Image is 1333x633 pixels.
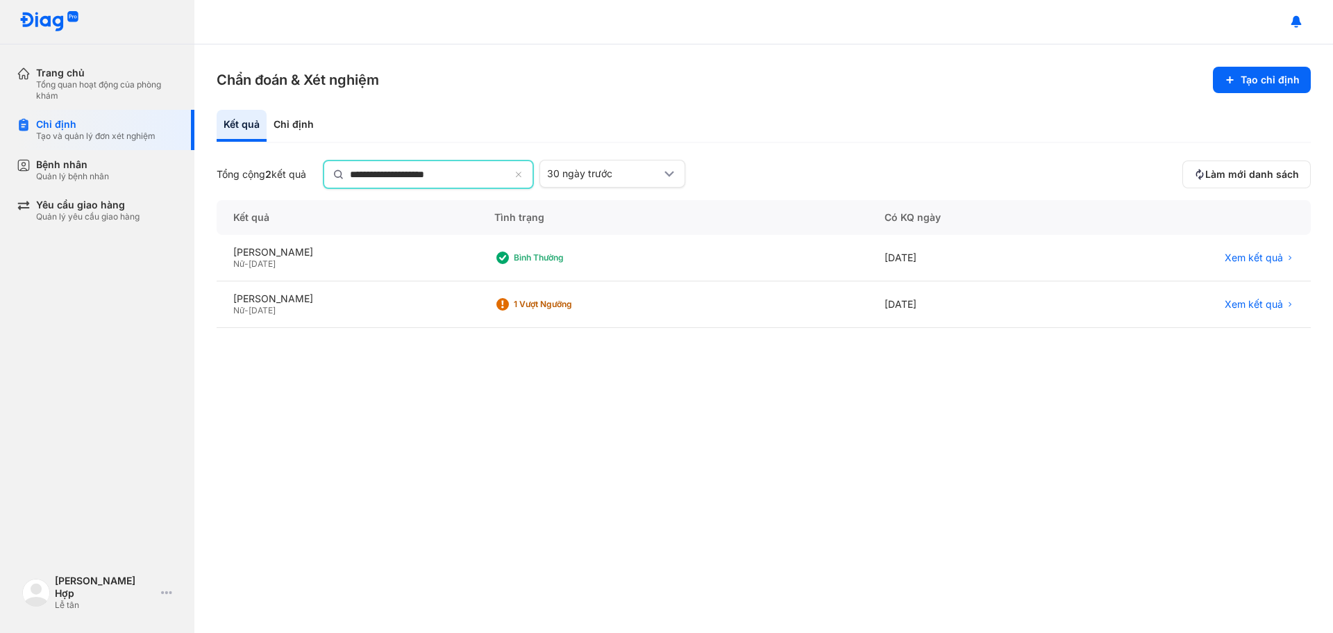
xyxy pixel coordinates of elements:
div: Chỉ định [36,118,156,131]
div: [DATE] [868,235,1074,281]
div: Tạo và quản lý đơn xét nghiệm [36,131,156,142]
img: logo [19,11,79,33]
div: Lễ tân [55,600,156,611]
div: [PERSON_NAME] [233,246,461,258]
img: logo [22,579,50,607]
div: Kết quả [217,200,478,235]
span: Nữ [233,258,244,269]
div: Tình trạng [478,200,868,235]
div: Tổng cộng kết quả [217,168,306,181]
div: Có KQ ngày [868,200,1074,235]
div: Bình thường [514,252,625,263]
div: Yêu cầu giao hàng [36,199,140,211]
span: - [244,258,249,269]
div: [PERSON_NAME] Hợp [55,575,156,600]
span: [DATE] [249,258,276,269]
div: Kết quả [217,110,267,142]
div: Quản lý yêu cầu giao hàng [36,211,140,222]
span: - [244,305,249,315]
h3: Chẩn đoán & Xét nghiệm [217,70,379,90]
span: Nữ [233,305,244,315]
span: Xem kết quả [1225,298,1283,311]
span: [DATE] [249,305,276,315]
div: Chỉ định [267,110,321,142]
button: Làm mới danh sách [1182,161,1311,188]
div: 1 Vượt ngưỡng [514,299,625,310]
div: [PERSON_NAME] [233,293,461,305]
button: Tạo chỉ định [1213,67,1311,93]
div: Tổng quan hoạt động của phòng khám [36,79,178,101]
div: Quản lý bệnh nhân [36,171,109,182]
span: Làm mới danh sách [1205,168,1299,181]
div: 30 ngày trước [547,167,661,180]
div: Trang chủ [36,67,178,79]
div: Bệnh nhân [36,158,109,171]
span: Xem kết quả [1225,252,1283,264]
span: 2 [265,168,271,180]
div: [DATE] [868,281,1074,328]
